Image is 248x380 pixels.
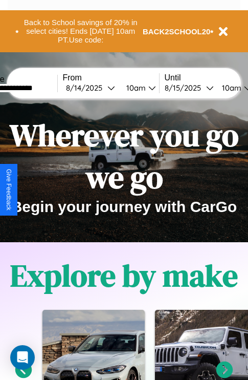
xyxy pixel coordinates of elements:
[5,169,12,210] div: Give Feedback
[121,83,148,93] div: 10am
[10,345,35,370] div: Open Intercom Messenger
[19,15,143,47] button: Back to School savings of 20% in select cities! Ends [DATE] 10am PT.Use code:
[165,83,206,93] div: 8 / 15 / 2025
[143,27,211,36] b: BACK2SCHOOL20
[66,83,107,93] div: 8 / 14 / 2025
[217,83,244,93] div: 10am
[10,255,238,297] h1: Explore by make
[118,82,159,93] button: 10am
[63,73,159,82] label: From
[63,82,118,93] button: 8/14/2025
